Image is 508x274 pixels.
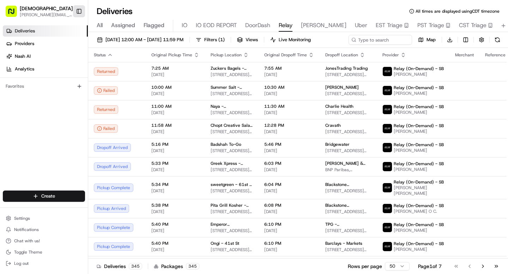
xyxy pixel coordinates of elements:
[355,21,367,30] span: Uber
[264,104,314,109] span: 11:30 AM
[246,37,258,43] span: Views
[264,72,314,77] span: [DATE]
[3,38,88,49] a: Providers
[264,110,314,116] span: [DATE]
[105,37,183,43] span: [DATE] 12:00 AM - [DATE] 11:59 PM
[196,21,237,30] span: IO EOD REPORT
[151,104,199,109] span: 11:00 AM
[492,35,502,45] button: Refresh
[151,228,199,233] span: [DATE]
[325,241,362,246] span: Barclays - Markets
[129,263,142,269] div: 345
[211,110,253,116] span: [STREET_ADDRESS][US_STATE]
[3,225,85,235] button: Notifications
[151,247,199,253] span: [DATE]
[15,41,34,47] span: Providers
[14,261,29,266] span: Log out
[264,148,314,154] span: [DATE]
[151,85,199,90] span: 10:00 AM
[325,188,371,194] span: [STREET_ADDRESS][US_STATE]
[211,85,253,90] span: Summer Salt - [GEOGRAPHIC_DATA]
[111,21,135,30] span: Assigned
[394,241,444,247] span: Relay (On-Demand) - SB
[20,5,73,12] button: [DEMOGRAPHIC_DATA]
[97,6,133,17] h1: Deliveries
[14,238,40,244] span: Chat with us!
[394,247,444,252] span: [PERSON_NAME]
[151,123,199,128] span: 11:58 AM
[264,129,314,135] span: [DATE]
[325,161,371,166] span: [PERSON_NAME] & [PERSON_NAME]
[264,167,314,173] span: [DATE]
[279,21,292,30] span: Relay
[376,21,403,30] span: EST Triage
[94,35,187,45] button: [DATE] 12:00 AM - [DATE] 11:59 PM
[211,66,253,71] span: Zuckers Bagels - Tribeca
[151,182,199,187] span: 5:34 PM
[3,63,88,75] a: Analytics
[325,247,371,253] span: [STREET_ADDRESS][US_STATE]
[325,129,371,135] span: [STREET_ADDRESS][US_STATE]
[325,85,359,90] span: [PERSON_NAME]
[264,91,314,96] span: [DATE]
[50,38,85,44] a: Powered byPylon
[204,37,225,43] span: Filters
[211,72,253,77] span: [STREET_ADDRESS][PERSON_NAME][US_STATE]
[211,228,253,233] span: [STREET_ADDRESS][US_STATE]
[15,66,34,72] span: Analytics
[382,52,399,58] span: Provider
[416,8,500,14] span: All times are displayed using CDT timezone
[151,167,199,173] span: [DATE]
[211,104,253,109] span: Naya - [GEOGRAPHIC_DATA]
[325,110,371,116] span: [STREET_ADDRESS][US_STATE]
[279,37,311,43] span: Live Monitoring
[151,148,199,154] span: [DATE]
[383,86,392,95] img: relay_logo_black.png
[394,66,444,71] span: Relay (On-Demand) - SB
[394,167,444,172] span: [PERSON_NAME]
[234,35,261,45] button: Views
[394,148,444,153] span: [PERSON_NAME]
[264,203,314,208] span: 6:08 PM
[325,167,371,173] span: BNP Paribas, [STREET_ADDRESS][US_STATE]
[14,249,42,255] span: Toggle Theme
[20,12,73,18] span: [PERSON_NAME][EMAIL_ADDRESS][DOMAIN_NAME]
[94,124,118,133] button: Failed
[94,52,106,58] span: Status
[14,216,30,221] span: Settings
[394,129,444,134] span: [PERSON_NAME]
[455,52,474,58] span: Merchant
[267,35,314,45] button: Live Monitoring
[383,105,392,114] img: relay_logo_black.png
[383,204,392,213] img: relay_logo_black.png
[301,21,346,30] span: [PERSON_NAME]
[325,203,371,208] span: Blackstone ([GEOGRAPHIC_DATA])
[70,39,85,44] span: Pylon
[151,241,199,246] span: 5:40 PM
[211,241,239,246] span: Ongi - 41st St
[3,236,85,246] button: Chat with us!
[14,227,39,232] span: Notifications
[264,66,314,71] span: 7:55 AM
[3,25,88,37] a: Deliveries
[94,86,118,95] button: Failed
[3,3,73,20] button: [DEMOGRAPHIC_DATA][PERSON_NAME][EMAIL_ADDRESS][DOMAIN_NAME]
[394,85,444,91] span: Relay (On-Demand) - SB
[15,28,35,34] span: Deliveries
[151,188,199,194] span: [DATE]
[383,162,392,171] img: relay_logo_black.png
[394,161,444,167] span: Relay (On-Demand) - SB
[264,222,314,227] span: 6:10 PM
[211,161,253,166] span: Greek Xpress - W40th St
[211,167,253,173] span: [STREET_ADDRESS][US_STATE]
[325,91,371,96] span: [STREET_ADDRESS][US_STATE]
[349,35,412,45] input: Type to search
[3,247,85,257] button: Toggle Theme
[264,247,314,253] span: [DATE]
[325,222,371,227] span: TPG - [GEOGRAPHIC_DATA]
[151,209,199,214] span: [DATE]
[15,53,31,60] span: Nash AI
[264,161,314,166] span: 6:03 PM
[264,241,314,246] span: 6:10 PM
